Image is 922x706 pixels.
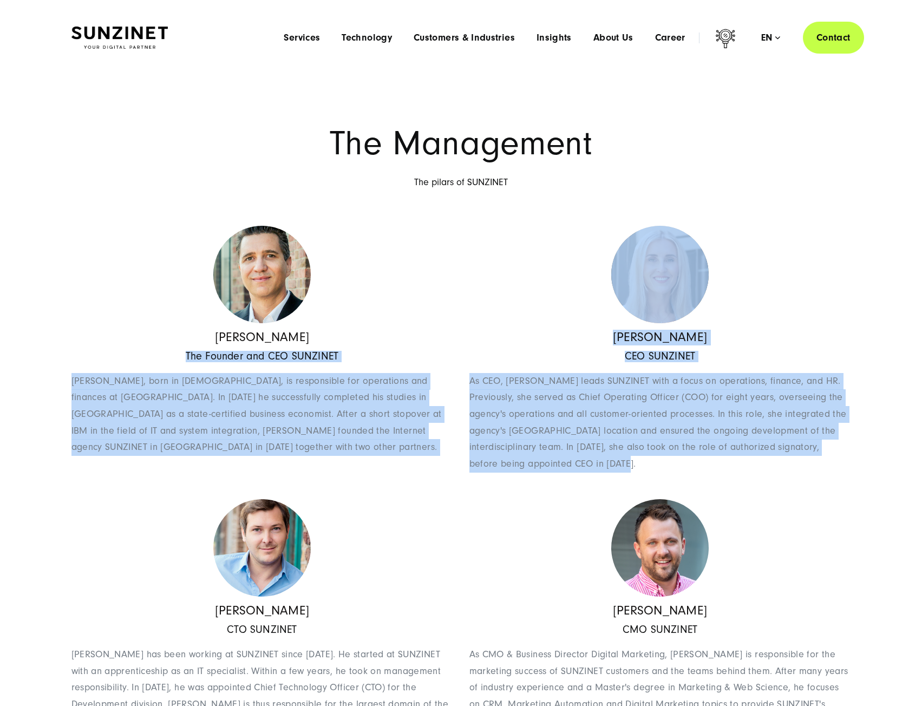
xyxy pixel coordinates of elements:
[761,32,780,43] div: en
[71,375,442,453] span: [PERSON_NAME], born in [DEMOGRAPHIC_DATA], is responsible for operations and finances at [GEOGRAP...
[71,603,453,619] h4: [PERSON_NAME]
[71,330,453,345] h4: [PERSON_NAME]
[227,624,297,636] span: CTO SUNZINET
[342,32,392,43] a: Technology
[284,32,320,43] a: Services
[186,350,339,362] span: The Founder and CEO SUNZINET
[71,174,851,191] p: The pilars of SUNZINET
[537,32,572,43] a: Insights
[625,350,695,362] span: CEO SUNZINET
[71,127,851,160] h1: The Management
[414,32,515,43] a: Customers & Industries
[469,373,851,473] p: As CEO, [PERSON_NAME] leads SUNZINET with a focus on operations, finance, and HR. Previously, she...
[469,603,851,619] h4: [PERSON_NAME]
[655,32,685,43] a: Career
[803,22,864,54] a: Contact
[469,330,851,345] h4: [PERSON_NAME]
[213,499,311,597] img: Sebastian-Spill
[71,27,168,49] img: SUNZINET Full Service Digital Agentur
[593,32,633,43] a: About Us
[611,226,709,323] img: Theresa Gruhler - CEO Full service Digital Agentur SUNZINET
[611,499,709,597] img: Daniel-Palm-570x570
[213,226,311,323] img: georges-wolff-570x570
[623,624,697,636] span: CMO SUNZINET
